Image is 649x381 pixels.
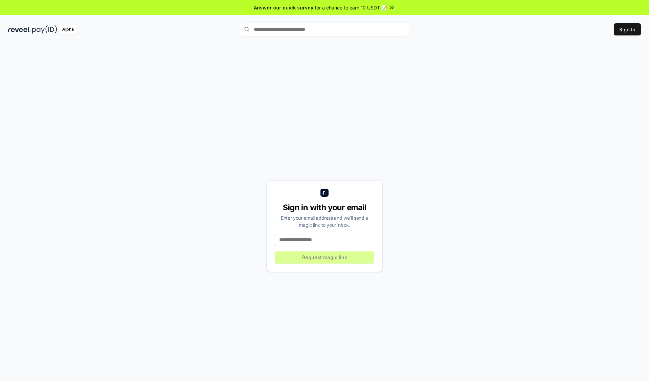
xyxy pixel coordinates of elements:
button: Sign In [614,23,641,35]
span: Answer our quick survey [254,4,313,11]
div: Sign in with your email [275,202,374,213]
img: reveel_dark [8,25,31,34]
div: Enter your email address and we’ll send a magic link to your inbox. [275,214,374,228]
img: pay_id [32,25,57,34]
div: Alpha [58,25,77,34]
span: for a chance to earn 10 USDT 📝 [315,4,387,11]
img: logo_small [320,189,329,197]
